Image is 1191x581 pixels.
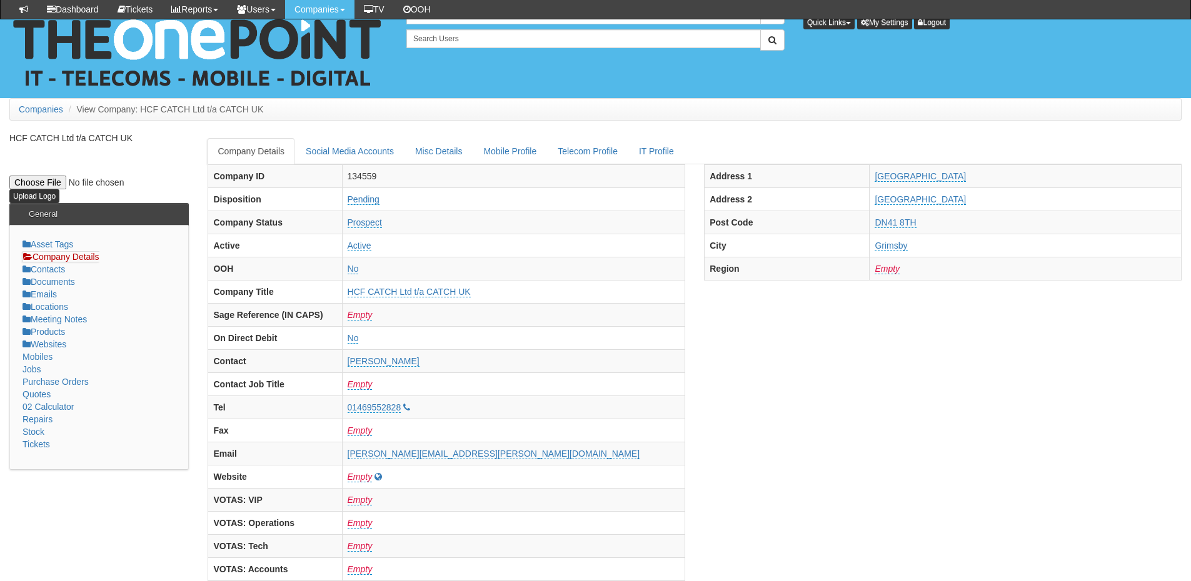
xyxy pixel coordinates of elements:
[208,187,342,211] th: Disposition
[9,132,189,144] p: HCF CATCH Ltd t/a CATCH UK
[208,488,342,511] th: VOTAS: VIP
[857,16,912,29] a: My Settings
[875,171,966,182] a: [GEOGRAPHIC_DATA]
[208,349,342,372] th: Contact
[208,326,342,349] th: On Direct Debit
[23,414,53,424] a: Repairs
[406,29,761,48] input: Search Users
[875,217,916,228] a: DN41 8TH
[208,280,342,303] th: Company Title
[23,204,64,225] h3: General
[548,138,628,164] a: Telecom Profile
[348,194,379,205] a: Pending
[875,194,966,205] a: [GEOGRAPHIC_DATA]
[405,138,472,164] a: Misc Details
[348,425,373,436] a: Empty
[208,138,294,164] a: Company Details
[23,389,51,399] a: Quotes
[208,465,342,488] th: Website
[705,234,870,257] th: City
[348,472,373,482] a: Empty
[473,138,546,164] a: Mobile Profile
[208,534,342,557] th: VOTAS: Tech
[348,310,373,320] a: Empty
[208,303,342,326] th: Sage Reference (IN CAPS)
[348,518,373,529] a: Empty
[23,289,57,299] a: Emails
[348,241,371,251] a: Active
[208,234,342,257] th: Active
[208,442,342,465] th: Email
[23,427,44,437] a: Stock
[875,264,900,274] a: Empty
[208,395,342,419] th: Tel
[348,495,373,505] a: Empty
[23,339,66,349] a: Websites
[803,16,855,29] button: Quick Links
[348,564,373,575] a: Empty
[208,257,342,280] th: OOH
[348,356,420,367] a: [PERSON_NAME]
[23,352,53,362] a: Mobiles
[23,402,74,412] a: 02 Calculator
[348,217,382,228] a: Prospect
[705,257,870,280] th: Region
[348,287,471,297] a: HCF CATCH Ltd t/a CATCH UK
[342,164,685,187] td: 134559
[348,402,401,413] a: 01469552828
[23,302,68,312] a: Locations
[208,419,342,442] th: Fax
[705,187,870,211] th: Address 2
[208,211,342,234] th: Company Status
[705,164,870,187] th: Address 1
[208,557,342,580] th: VOTAS: Accounts
[348,264,359,274] a: No
[629,138,684,164] a: IT Profile
[348,449,640,459] a: [PERSON_NAME][EMAIL_ADDRESS][PERSON_NAME][DOMAIN_NAME]
[23,364,41,374] a: Jobs
[348,541,373,552] a: Empty
[875,241,907,251] a: Grimsby
[23,251,99,262] a: Company Details
[66,103,264,116] li: View Company: HCF CATCH Ltd t/a CATCH UK
[23,264,65,274] a: Contacts
[208,372,342,395] th: Contact Job Title
[23,377,89,387] a: Purchase Orders
[23,314,87,324] a: Meeting Notes
[208,511,342,534] th: VOTAS: Operations
[23,439,50,449] a: Tickets
[23,327,65,337] a: Products
[9,189,59,203] input: Upload Logo
[23,239,73,249] a: Asset Tags
[705,211,870,234] th: Post Code
[348,333,359,344] a: No
[23,277,75,287] a: Documents
[914,16,950,29] a: Logout
[296,138,404,164] a: Social Media Accounts
[348,379,373,390] a: Empty
[208,164,342,187] th: Company ID
[19,104,63,114] a: Companies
